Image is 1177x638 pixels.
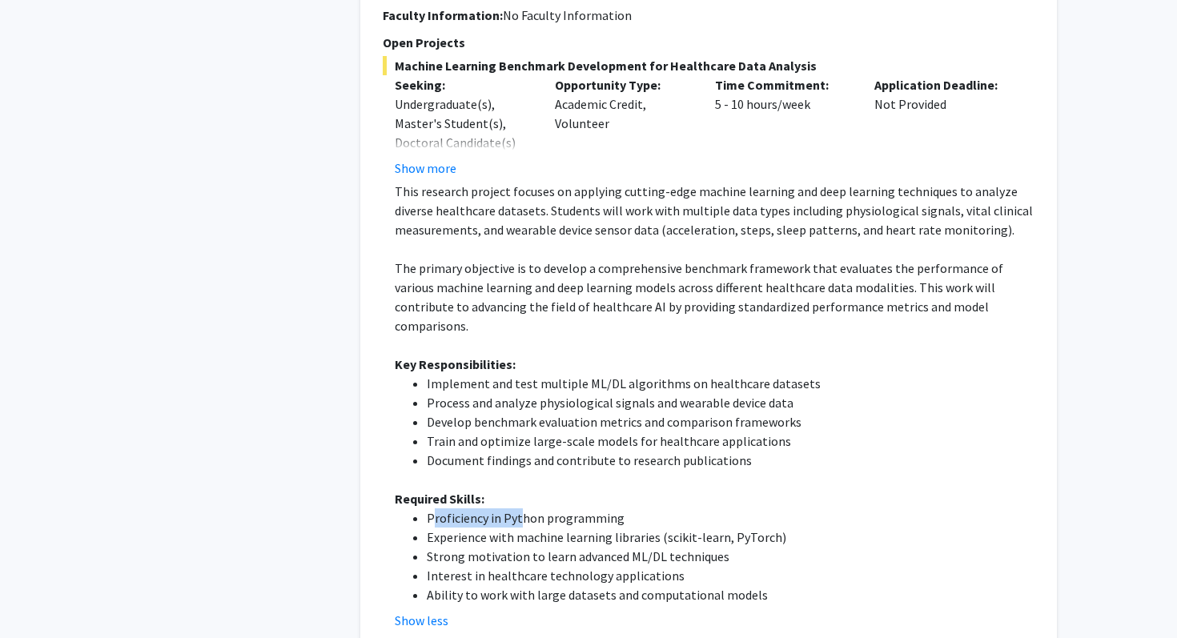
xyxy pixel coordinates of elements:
li: Implement and test multiple ML/DL algorithms on healthcare datasets [427,374,1034,393]
li: Interest in healthcare technology applications [427,566,1034,585]
p: Opportunity Type: [555,75,691,94]
p: Time Commitment: [715,75,851,94]
span: No Faculty Information [503,7,632,23]
div: Not Provided [862,75,1022,178]
li: Train and optimize large-scale models for healthcare applications [427,431,1034,451]
iframe: Chat [12,566,68,626]
b: Faculty Information: [383,7,503,23]
p: Open Projects [383,33,1034,52]
li: Experience with machine learning libraries (scikit-learn, PyTorch) [427,528,1034,547]
button: Show more [395,158,456,178]
p: This research project focuses on applying cutting-edge machine learning and deep learning techniq... [395,182,1034,239]
li: Proficiency in Python programming [427,508,1034,528]
p: Application Deadline: [874,75,1010,94]
strong: Required Skills: [395,491,484,507]
li: Develop benchmark evaluation metrics and comparison frameworks [427,412,1034,431]
div: 5 - 10 hours/week [703,75,863,178]
div: Undergraduate(s), Master's Student(s), Doctoral Candidate(s) (PhD, MD, DMD, PharmD, etc.) [395,94,531,191]
li: Document findings and contribute to research publications [427,451,1034,470]
span: Machine Learning Benchmark Development for Healthcare Data Analysis [383,56,1034,75]
li: Ability to work with large datasets and computational models [427,585,1034,604]
div: Academic Credit, Volunteer [543,75,703,178]
button: Show less [395,611,448,630]
li: Process and analyze physiological signals and wearable device data [427,393,1034,412]
li: Strong motivation to learn advanced ML/DL techniques [427,547,1034,566]
strong: Key Responsibilities: [395,356,516,372]
p: The primary objective is to develop a comprehensive benchmark framework that evaluates the perfor... [395,259,1034,335]
p: Seeking: [395,75,531,94]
